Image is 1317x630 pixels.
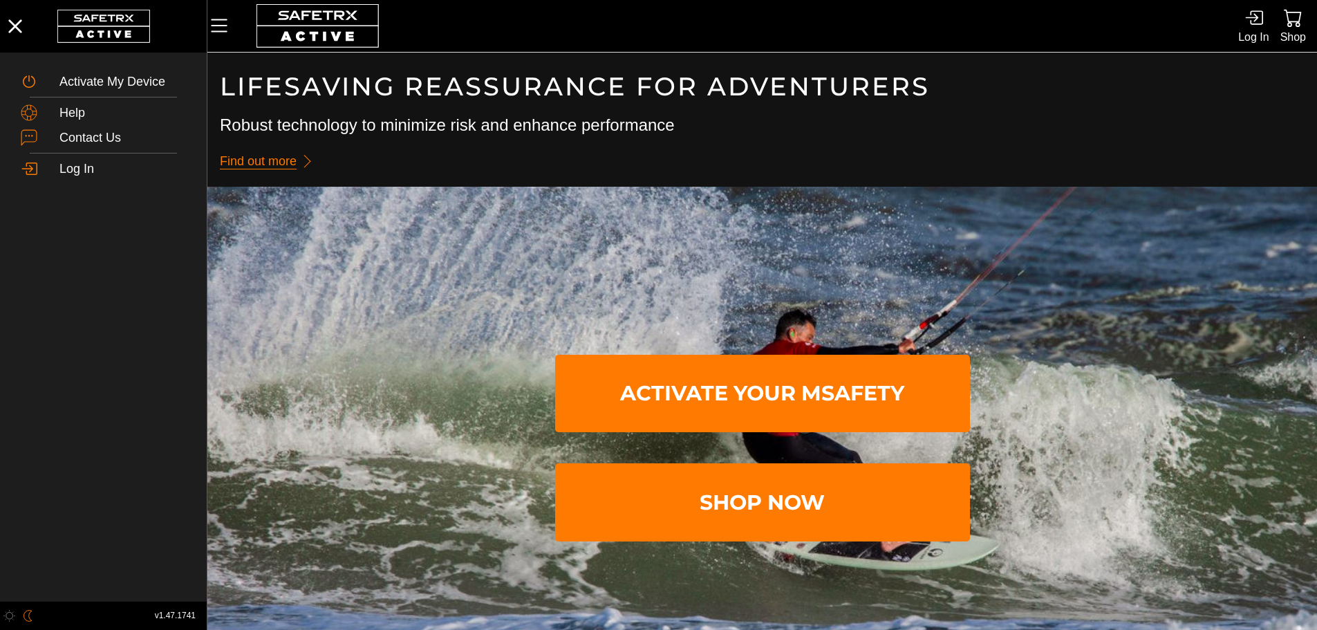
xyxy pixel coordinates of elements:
span: Find out more [220,151,297,172]
div: Activate My Device [59,75,186,90]
div: Log In [59,162,186,177]
h1: Lifesaving Reassurance For Adventurers [220,71,1305,102]
span: v1.47.1741 [155,609,196,623]
h3: Robust technology to minimize risk and enhance performance [220,113,1305,137]
div: Contact Us [59,131,186,146]
a: Activate Your MSafety [555,355,970,433]
div: Log In [1238,28,1269,46]
span: Shop Now [566,466,959,539]
img: ModeDark.svg [22,610,34,622]
span: Activate Your MSafety [566,358,959,430]
img: Help.svg [21,104,37,121]
a: Shop Now [555,463,970,541]
div: Help [59,106,186,121]
div: Shop [1280,28,1306,46]
img: ContactUs.svg [21,129,37,146]
button: v1.47.1741 [147,604,204,627]
a: Find out more [220,148,321,175]
button: Menu [207,11,242,40]
img: ModeLight.svg [3,610,15,622]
